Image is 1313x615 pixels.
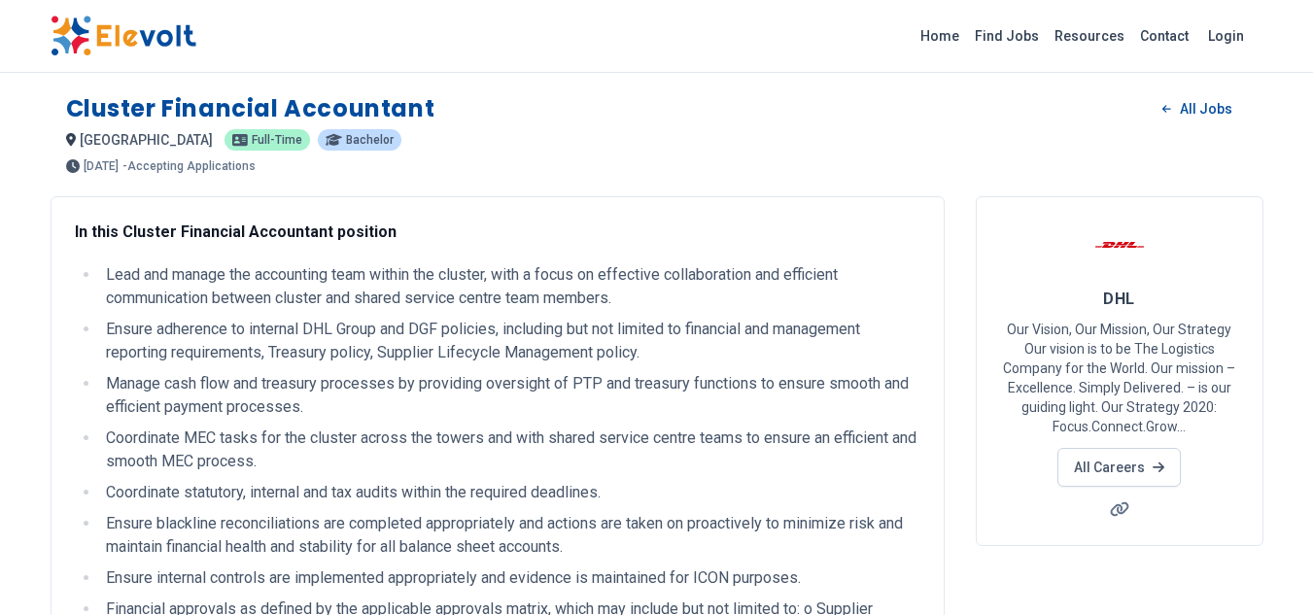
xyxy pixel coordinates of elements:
[100,481,920,504] li: Coordinate statutory, internal and tax audits within the required deadlines.
[100,318,920,364] li: Ensure adherence to internal DHL Group and DGF policies, including but not limited to financial a...
[252,134,302,146] span: Full-time
[1095,221,1144,269] img: DHL
[967,20,1047,51] a: Find Jobs
[1057,448,1181,487] a: All Careers
[346,134,394,146] span: Bachelor
[122,160,256,172] p: - Accepting Applications
[1147,94,1247,123] a: All Jobs
[75,222,397,241] strong: In this Cluster Financial Accountant position
[100,512,920,559] li: Ensure blackline reconciliations are completed appropriately and actions are taken on proactively...
[1216,522,1313,615] iframe: Chat Widget
[80,132,213,148] span: [GEOGRAPHIC_DATA]
[100,263,920,310] li: Lead and manage the accounting team within the cluster, with a focus on effective collaboration a...
[100,427,920,473] li: Coordinate MEC tasks for the cluster across the towers and with shared service centre teams to en...
[100,566,920,590] li: Ensure internal controls are implemented appropriately and evidence is maintained for ICON purposes.
[1103,290,1134,308] span: DHL
[1047,20,1132,51] a: Resources
[100,372,920,419] li: Manage cash flow and treasury processes by providing oversight of PTP and treasury functions to e...
[1000,320,1239,436] p: Our Vision, Our Mission, Our Strategy Our vision is to be The Logistics Company for the World. Ou...
[913,20,967,51] a: Home
[66,93,435,124] h1: Cluster Financial Accountant
[1196,17,1256,55] a: Login
[51,16,196,56] img: Elevolt
[84,160,119,172] span: [DATE]
[1132,20,1196,51] a: Contact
